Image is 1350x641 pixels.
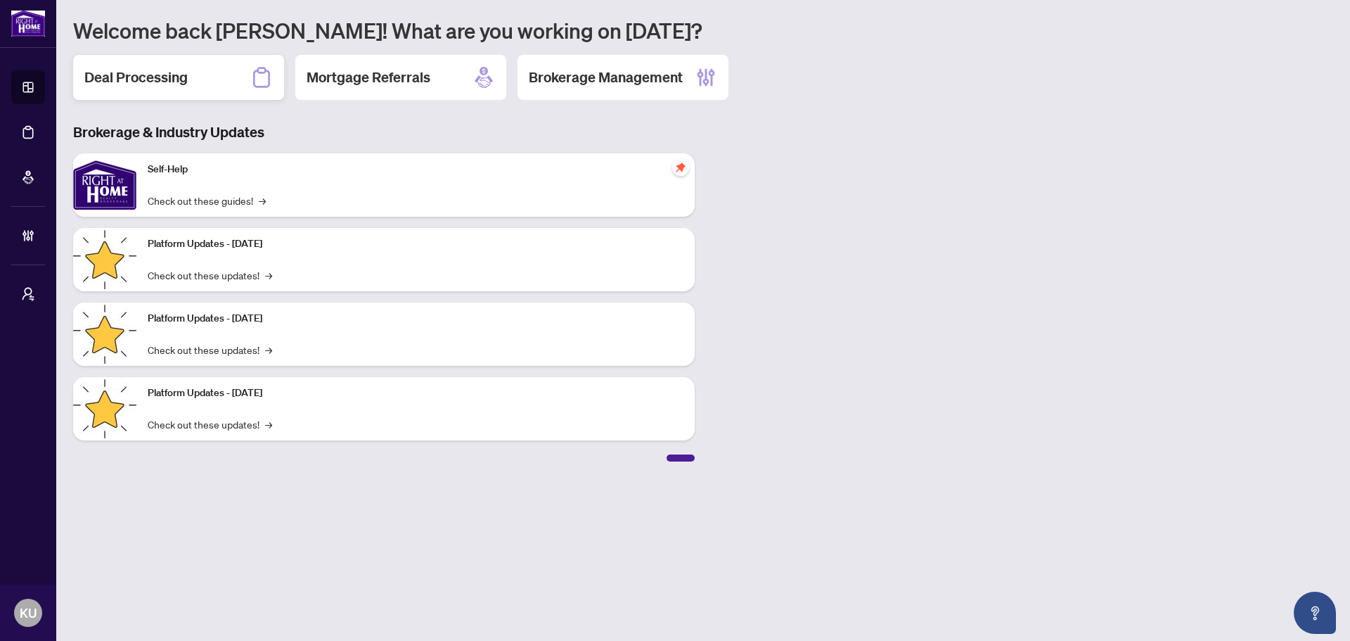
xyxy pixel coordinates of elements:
a: Check out these updates!→ [148,267,272,283]
a: Check out these updates!→ [148,417,272,432]
h1: Welcome back [PERSON_NAME]! What are you working on [DATE]? [73,17,1333,44]
a: Check out these guides!→ [148,193,266,208]
span: → [265,417,272,432]
span: KU [20,603,37,623]
img: Platform Updates - July 21, 2025 [73,228,136,291]
h2: Mortgage Referrals [307,68,430,87]
button: Open asap [1294,592,1336,634]
span: user-switch [21,287,35,301]
h2: Deal Processing [84,68,188,87]
img: logo [11,11,45,37]
a: Check out these updates!→ [148,342,272,357]
p: Platform Updates - [DATE] [148,236,683,252]
span: pushpin [672,159,689,176]
img: Self-Help [73,153,136,217]
p: Platform Updates - [DATE] [148,311,683,326]
h3: Brokerage & Industry Updates [73,122,695,142]
span: → [265,342,272,357]
h2: Brokerage Management [529,68,683,87]
img: Platform Updates - June 23, 2025 [73,377,136,440]
span: → [259,193,266,208]
p: Platform Updates - [DATE] [148,386,683,401]
img: Platform Updates - July 8, 2025 [73,303,136,366]
p: Self-Help [148,162,683,177]
span: → [265,267,272,283]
